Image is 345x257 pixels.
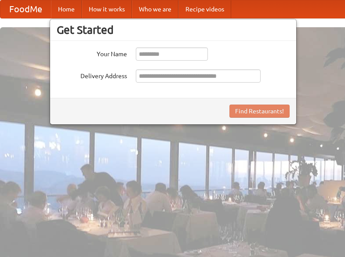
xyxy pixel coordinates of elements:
[57,23,290,36] h3: Get Started
[178,0,231,18] a: Recipe videos
[57,47,127,58] label: Your Name
[229,105,290,118] button: Find Restaurants!
[82,0,132,18] a: How it works
[57,69,127,80] label: Delivery Address
[0,0,51,18] a: FoodMe
[51,0,82,18] a: Home
[132,0,178,18] a: Who we are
